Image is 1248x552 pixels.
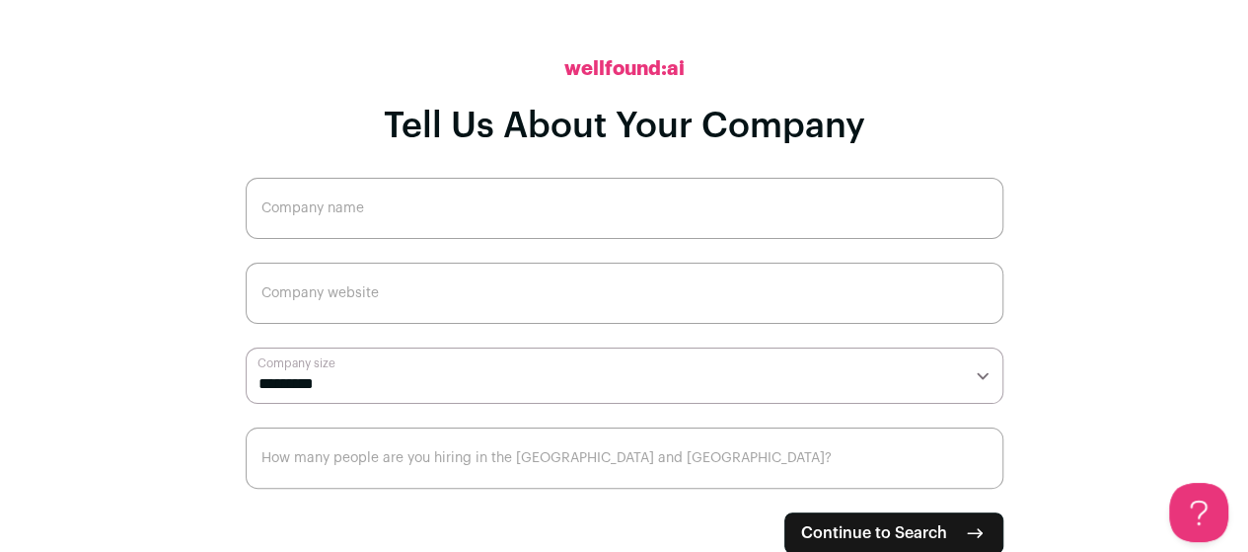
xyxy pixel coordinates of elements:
input: Company name [246,178,1003,239]
h2: wellfound:ai [564,55,685,83]
iframe: Help Scout Beacon - Open [1169,483,1228,542]
input: How many people are you hiring in the US and Canada? [246,428,1003,489]
span: Continue to Search [801,521,947,545]
input: Company website [246,263,1003,324]
h1: Tell Us About Your Company [384,107,865,146]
